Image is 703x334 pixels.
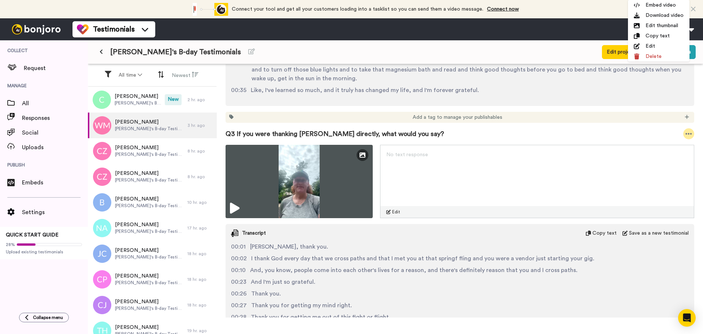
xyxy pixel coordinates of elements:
[93,168,111,186] img: cz.png
[6,242,15,247] span: 28%
[88,164,217,190] a: [PERSON_NAME][PERSON_NAME]'s B-day Testimonials8 hr. ago
[231,289,247,298] span: 00:26
[187,225,213,231] div: 17 hr. ago
[9,24,64,34] img: bj-logo-header-white.svg
[115,280,184,286] span: [PERSON_NAME]'s B-day Testimonials
[231,278,246,286] span: 00:23
[93,245,111,263] img: jc.png
[22,114,88,122] span: Responses
[187,97,213,103] div: 2 hr. ago
[628,51,689,62] li: Delete
[93,142,111,160] img: cz.png
[251,301,352,310] span: Thank you for getting my mind right.
[592,230,617,237] span: Copy text
[93,116,111,135] img: wm.png
[231,230,238,237] img: transcript.svg
[250,266,577,275] span: And, you know, people come into each other's lives for a reason, and there's definitely reason th...
[115,305,184,311] span: [PERSON_NAME]'s B-day Testimonials
[115,170,184,177] span: [PERSON_NAME]
[413,114,502,121] span: Add a tag to manage your publishables
[167,68,203,82] button: Newest
[629,230,689,237] span: Save as a new testimonial
[93,270,111,289] img: cp.png
[252,56,689,83] span: What they've done for me is just help me to calm my mind and to see how important it is to addres...
[22,128,88,137] span: Social
[6,249,82,255] span: Upload existing testimonials
[115,195,184,203] span: [PERSON_NAME]
[88,267,217,292] a: [PERSON_NAME][PERSON_NAME]'s B-day Testimonials18 hr. ago
[628,31,689,41] li: Copy text
[22,143,88,152] span: Uploads
[19,313,69,322] button: Collapse menu
[22,99,88,108] span: All
[93,193,111,212] img: b.png
[88,138,217,164] a: [PERSON_NAME][PERSON_NAME]'s B-day Testimonials8 hr. ago
[251,278,315,286] span: And I'm just so grateful.
[88,113,217,138] a: [PERSON_NAME][PERSON_NAME]'s B-day Testimonials3 hr. ago
[187,199,213,205] div: 10 hr. ago
[77,23,89,35] img: tm-color.svg
[628,41,689,51] li: Edit
[115,221,184,228] span: [PERSON_NAME]
[187,174,213,180] div: 8 hr. ago
[231,56,247,83] span: 00:06
[115,254,184,260] span: [PERSON_NAME]'s B-day Testimonials
[678,309,696,327] div: Open Intercom Messenger
[115,144,184,151] span: [PERSON_NAME]
[231,266,246,275] span: 00:10
[33,315,63,320] span: Collapse menu
[187,122,213,128] div: 3 hr. ago
[231,301,247,310] span: 00:27
[115,100,161,106] span: [PERSON_NAME]'s B-day Testimonials
[110,47,241,57] span: [PERSON_NAME]'s B-day Testimonials
[24,64,88,73] span: Request
[242,230,266,237] span: Transcript
[231,86,246,95] span: 00:35
[231,254,247,263] span: 00:02
[232,7,483,12] span: Connect your tool and get all your customers loading into a tasklist so you can send them a video...
[250,242,328,251] span: [PERSON_NAME], thank you.
[187,276,213,282] div: 18 hr. ago
[88,292,217,318] a: [PERSON_NAME][PERSON_NAME]'s B-day Testimonials18 hr. ago
[115,93,161,100] span: [PERSON_NAME]
[88,87,217,113] a: [PERSON_NAME][PERSON_NAME]'s B-day TestimonialsNew2 hr. ago
[251,289,281,298] span: Thank you.
[251,254,594,263] span: I thank God every day that we cross paths and that I met you at that springf fling and you were a...
[93,24,135,34] span: Testimonials
[88,241,217,267] a: [PERSON_NAME][PERSON_NAME]'s B-day Testimonials18 hr. ago
[115,298,184,305] span: [PERSON_NAME]
[187,328,213,334] div: 19 hr. ago
[114,69,146,82] button: All time
[187,302,213,308] div: 18 hr. ago
[22,208,88,217] span: Settings
[187,251,213,257] div: 18 hr. ago
[93,219,111,237] img: na.png
[88,215,217,241] a: [PERSON_NAME][PERSON_NAME]'s B-day Testimonials17 hr. ago
[226,129,444,139] span: Q3 If you were thanking [PERSON_NAME] directly, what would you say?
[231,242,246,251] span: 00:01
[628,21,689,31] li: Edit thumbnail
[251,313,390,322] span: Thank you for getting me out of this fight or flight.
[386,152,428,157] span: No text response
[115,247,184,254] span: [PERSON_NAME]
[22,178,88,187] span: Embeds
[226,145,373,218] img: 9035e243-e79a-475d-b824-576654eae0e3-thumbnail_full-1758126086.jpg
[6,232,59,238] span: QUICK START GUIDE
[93,296,111,314] img: cj.png
[115,228,184,234] span: [PERSON_NAME]'s B-day Testimonials
[115,151,184,157] span: [PERSON_NAME]'s B-day Testimonials
[165,94,182,105] span: New
[88,190,217,215] a: [PERSON_NAME][PERSON_NAME]'s B-day Testimonials10 hr. ago
[602,45,640,59] button: Edit project
[187,148,213,154] div: 8 hr. ago
[115,177,184,183] span: [PERSON_NAME]'s B-day Testimonials
[115,118,184,126] span: [PERSON_NAME]
[251,86,479,95] span: Like, I've learned so much, and it truly has changed my life, and I'm forever grateful.
[628,10,689,21] li: Download video
[115,126,184,132] span: [PERSON_NAME]'s B-day Testimonials
[392,209,400,215] span: Edit
[115,324,184,331] span: [PERSON_NAME]
[188,3,228,16] div: animation
[487,7,519,12] a: Connect now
